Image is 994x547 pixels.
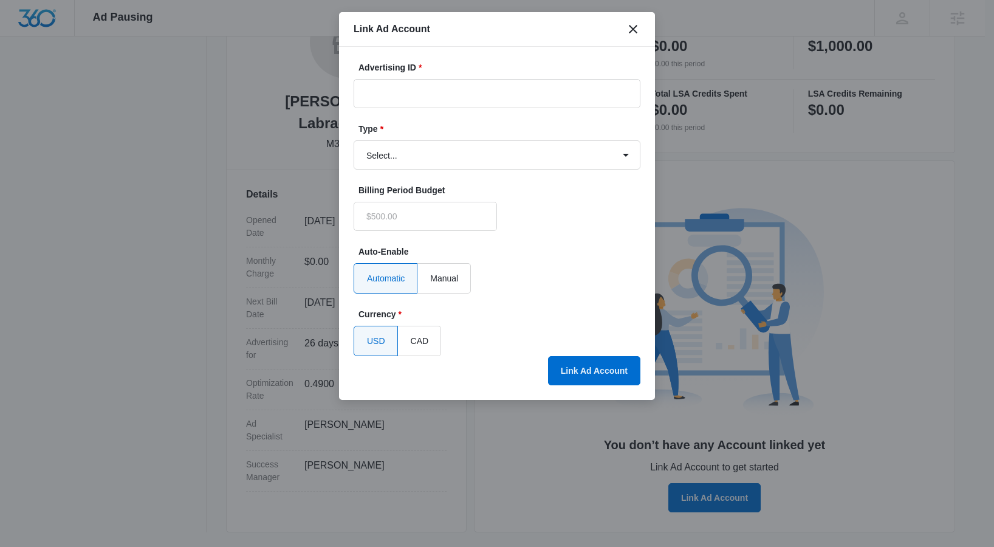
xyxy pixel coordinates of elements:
[354,22,430,36] h1: Link Ad Account
[354,326,398,356] label: USD
[358,61,645,74] label: Advertising ID
[548,356,640,385] button: Link Ad Account
[358,123,645,136] label: Type
[354,263,417,294] label: Automatic
[626,22,640,36] button: close
[354,202,497,231] input: $500.00
[358,184,502,197] label: Billing Period Budget
[358,308,645,321] label: Currency
[358,246,645,258] label: Auto-Enable
[417,263,471,294] label: Manual
[398,326,442,356] label: CAD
